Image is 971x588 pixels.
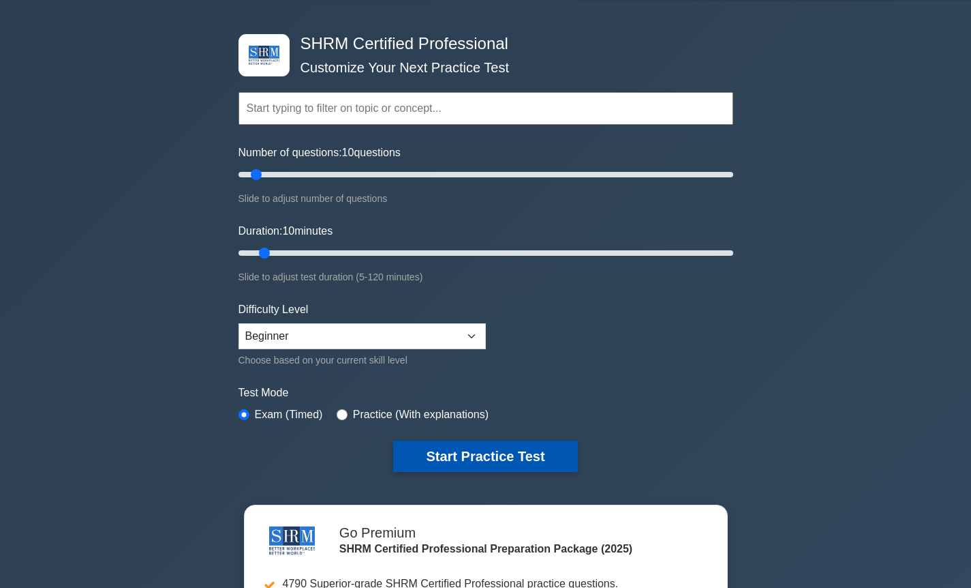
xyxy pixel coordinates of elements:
button: Start Practice Test [393,441,577,472]
div: Slide to adjust number of questions [238,190,733,207]
div: Choose based on your current skill level [238,352,486,368]
span: 10 [342,147,354,158]
input: Start typing to filter on topic or concept... [238,92,733,125]
label: Exam (Timed) [255,407,323,423]
label: Practice (With explanations) [353,407,489,423]
span: 10 [282,225,294,237]
h4: SHRM Certified Professional [295,34,666,54]
label: Difficulty Level [238,302,309,318]
label: Duration: minutes [238,223,333,239]
div: Slide to adjust test duration (5-120 minutes) [238,269,733,285]
label: Number of questions: questions [238,145,401,161]
label: Test Mode [238,385,733,401]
